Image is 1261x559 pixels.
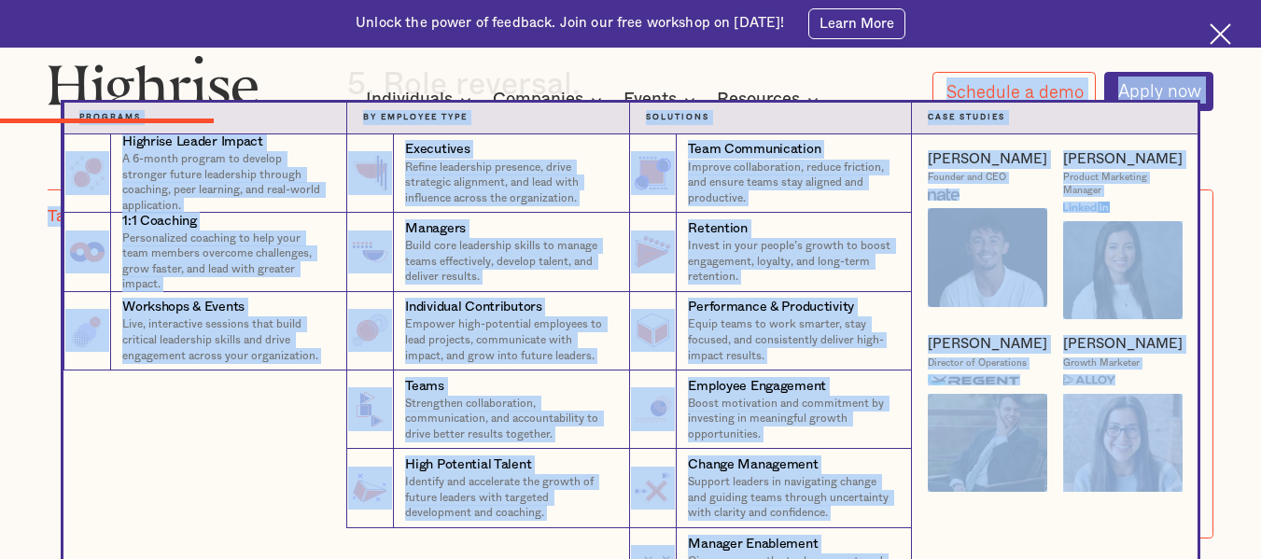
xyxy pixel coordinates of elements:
[928,150,1047,169] a: [PERSON_NAME]
[405,455,531,474] div: High Potential Talent
[366,89,453,111] div: Individuals
[717,89,824,111] div: Resources
[346,449,629,527] a: High Potential TalentIdentify and accelerate the growth of future leaders with targeted developme...
[688,474,895,521] p: Support leaders in navigating change and guiding teams through uncertainty with clarity and confi...
[63,213,346,291] a: 1:1 CoachingPersonalized coaching to help your team members overcome challenges, grow faster, and...
[346,370,629,449] a: TeamsStrengthen collaboration, communication, and accountability to drive better results together.
[122,231,330,292] p: Personalized coaching to help your team members overcome challenges, grow faster, and lead with g...
[63,292,346,370] a: Workshops & EventsLive, interactive sessions that build critical leadership skills and drive enga...
[356,14,784,33] div: Unlock the power of feedback. Join our free workshop on [DATE]!
[646,113,709,121] strong: Solutions
[1063,172,1183,197] div: Product Marketing Manager
[1063,335,1183,354] a: [PERSON_NAME]
[79,113,141,121] strong: Programs
[1210,23,1231,45] img: Cross icon
[122,151,330,213] p: A 6-month program to develop stronger future leadership through coaching, peer learning, and real...
[405,160,613,206] p: Refine leadership presence, drive strategic alignment, and lead with influence across the organiz...
[122,316,330,363] p: Live, interactive sessions that build critical leadership skills and drive engagement across your...
[1104,72,1214,111] a: Apply now
[688,396,895,442] p: Boost motivation and commitment by investing in meaningful growth opportunities.
[928,172,1006,184] div: Founder and CEO
[405,298,541,316] div: Individual Contributors
[122,298,245,316] div: Workshops & Events
[346,292,629,370] a: Individual ContributorsEmpower high-potential employees to lead projects, communicate with impact...
[629,449,912,527] a: Change ManagementSupport leaders in navigating change and guiding teams through uncertainty with ...
[688,140,820,159] div: Team Communication
[363,113,468,121] strong: By Employee Type
[48,55,259,119] img: Highrise logo
[405,474,613,521] p: Identify and accelerate the growth of future leaders with targeted development and coaching.
[405,316,613,363] p: Empower high-potential employees to lead projects, communicate with impact, and grow into future ...
[717,89,800,111] div: Resources
[928,357,1027,370] div: Director of Operations
[688,455,818,474] div: Change Management
[932,72,1097,110] a: Schedule a demo
[928,113,1005,121] strong: Case Studies
[493,89,583,111] div: Companies
[623,89,701,111] div: Events
[405,219,466,238] div: Managers
[688,316,895,363] p: Equip teams to work smarter, stay focused, and consistently deliver high-impact results.
[623,89,677,111] div: Events
[928,335,1047,354] a: [PERSON_NAME]
[122,212,197,231] div: 1:1 Coaching
[1063,150,1183,169] a: [PERSON_NAME]
[122,133,263,151] div: Highrise Leader Impact
[688,535,818,553] div: Manager Enablement
[688,298,854,316] div: Performance & Productivity
[405,396,613,442] p: Strengthen collaboration, communication, and accountability to drive better results together.
[63,134,346,213] a: Highrise Leader ImpactA 6-month program to develop stronger future leadership through coaching, p...
[629,213,912,291] a: RetentionInvest in your people’s growth to boost engagement, loyalty, and long-term retention.
[629,292,912,370] a: Performance & ProductivityEquip teams to work smarter, stay focused, and consistently deliver hig...
[688,238,895,285] p: Invest in your people’s growth to boost engagement, loyalty, and long-term retention.
[493,89,608,111] div: Companies
[688,160,895,206] p: Improve collaboration, reduce friction, and ensure teams stay aligned and productive.
[629,134,912,213] a: Team CommunicationImprove collaboration, reduce friction, and ensure teams stay aligned and produ...
[346,213,629,291] a: ManagersBuild core leadership skills to manage teams effectively, develop talent, and deliver res...
[366,89,477,111] div: Individuals
[688,377,826,396] div: Employee Engagement
[405,377,444,396] div: Teams
[405,140,469,159] div: Executives
[405,238,613,285] p: Build core leadership skills to manage teams effectively, develop talent, and deliver results.
[1063,357,1140,370] div: Growth Marketer
[808,8,905,39] a: Learn More
[688,219,747,238] div: Retention
[346,134,629,213] a: ExecutivesRefine leadership presence, drive strategic alignment, and lead with influence across t...
[629,370,912,449] a: Employee EngagementBoost motivation and commitment by investing in meaningful growth opportunities.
